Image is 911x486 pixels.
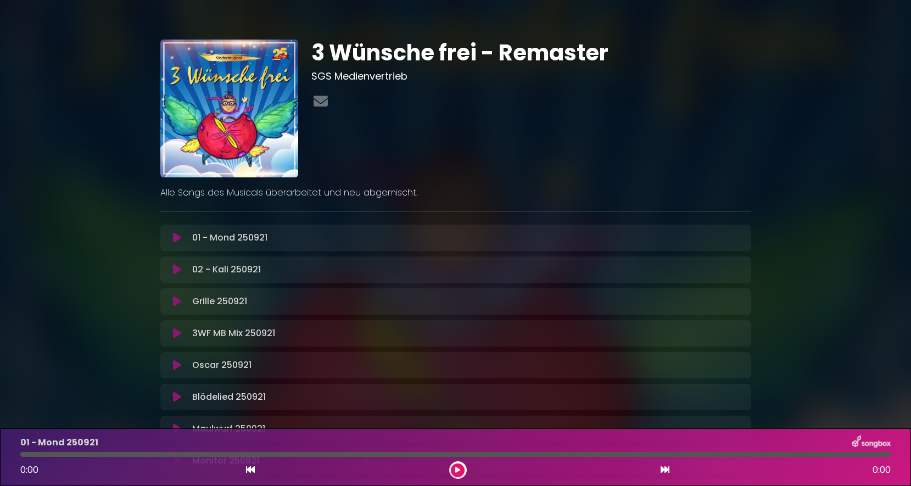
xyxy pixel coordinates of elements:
h3: SGS Medienvertrieb [311,70,751,82]
p: Blödelied 250921 [192,390,266,404]
p: 01 - Mond 250921 [192,231,267,244]
img: yqmqojMkTXKRwhsAogyQ [160,40,298,177]
p: Oscar 250921 [192,359,251,372]
p: Grille 250921 [192,295,247,308]
span: 0:00 [20,463,38,476]
p: Alle Songs des Musicals überarbeitet und neu abgemischt. [160,186,751,199]
p: 02 - Kali 250921 [192,263,261,276]
p: 01 - Mond 250921 [20,436,98,449]
img: songbox-logo-white.png [852,435,891,450]
p: Maulwurf 250921 [192,422,265,435]
h1: 3 Wünsche frei - Remaster [311,40,751,66]
p: 3WF MB Mix 250921 [192,327,275,340]
span: 0:00 [873,463,891,477]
